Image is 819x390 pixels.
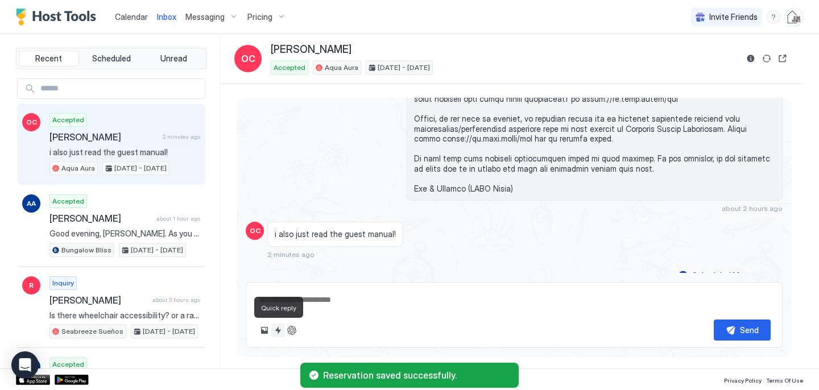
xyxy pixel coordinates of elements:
[258,323,271,337] button: Upload image
[323,370,510,381] span: Reservation saved successfully.
[49,131,158,143] span: [PERSON_NAME]
[27,198,36,209] span: AA
[49,213,152,224] span: [PERSON_NAME]
[49,294,148,306] span: [PERSON_NAME]
[776,52,789,65] button: Open reservation
[261,304,296,312] span: Quick reply
[115,12,148,22] span: Calendar
[767,10,780,24] div: menu
[378,63,430,73] span: [DATE] - [DATE]
[52,115,84,125] span: Accepted
[156,215,200,222] span: about 1 hour ago
[52,278,74,288] span: Inquiry
[714,320,771,341] button: Send
[61,163,95,173] span: Aqua Aura
[241,52,255,65] span: OC
[157,11,176,23] a: Inbox
[52,359,84,370] span: Accepted
[740,324,759,336] div: Send
[11,351,39,379] div: Open Intercom Messenger
[275,229,396,239] span: i also just read the guest manual!
[29,280,34,291] span: R
[36,79,205,98] input: Input Field
[325,63,358,73] span: Aqua Aura
[143,326,195,337] span: [DATE] - [DATE]
[49,310,200,321] span: Is there wheelchair accessibility? or a ramp for the disabled?
[131,245,183,255] span: [DATE] - [DATE]
[160,53,187,64] span: Unread
[157,12,176,22] span: Inbox
[250,226,260,236] span: OC
[744,52,758,65] button: Reservation information
[26,117,37,127] span: OC
[152,296,200,304] span: about 3 hours ago
[267,250,315,259] span: 2 minutes ago
[19,51,79,67] button: Recent
[115,11,148,23] a: Calendar
[677,268,783,283] button: Scheduled Messages
[16,9,101,26] a: Host Tools Logo
[247,12,272,22] span: Pricing
[16,48,206,69] div: tab-group
[185,12,225,22] span: Messaging
[92,53,131,64] span: Scheduled
[285,323,299,337] button: ChatGPT Auto Reply
[722,204,783,213] span: about 2 hours ago
[35,53,62,64] span: Recent
[61,326,123,337] span: Seabreeze Sueños
[271,43,351,56] span: [PERSON_NAME]
[81,51,142,67] button: Scheduled
[52,196,84,206] span: Accepted
[271,323,285,337] button: Quick reply
[49,147,200,157] span: i also just read the guest manual!
[49,229,200,239] span: Good evening, [PERSON_NAME]. As you settle in for the night, we wanted to thank you again for sel...
[61,245,111,255] span: Bungalow Bliss
[692,269,770,281] div: Scheduled Messages
[143,51,204,67] button: Unread
[274,63,305,73] span: Accepted
[163,133,200,140] span: 2 minutes ago
[709,12,758,22] span: Invite Friends
[785,8,803,26] div: User profile
[760,52,773,65] button: Sync reservation
[114,163,167,173] span: [DATE] - [DATE]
